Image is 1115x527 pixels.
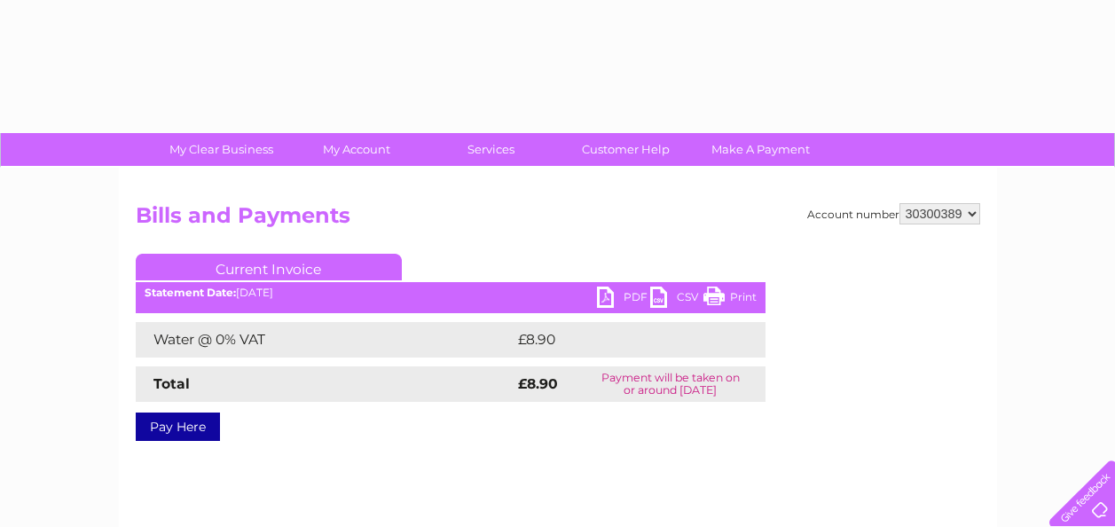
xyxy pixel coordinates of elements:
strong: Total [153,375,190,392]
div: [DATE] [136,287,766,299]
a: Customer Help [553,133,699,166]
td: Water @ 0% VAT [136,322,514,358]
a: Print [703,287,757,312]
a: PDF [597,287,650,312]
b: Statement Date: [145,286,236,299]
h2: Bills and Payments [136,203,980,237]
a: Current Invoice [136,254,402,280]
a: CSV [650,287,703,312]
a: My Clear Business [148,133,294,166]
a: Services [418,133,564,166]
a: Pay Here [136,413,220,441]
div: Account number [807,203,980,224]
a: My Account [283,133,429,166]
td: £8.90 [514,322,725,358]
strong: £8.90 [518,375,558,392]
td: Payment will be taken on or around [DATE] [576,366,765,402]
a: Make A Payment [687,133,834,166]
